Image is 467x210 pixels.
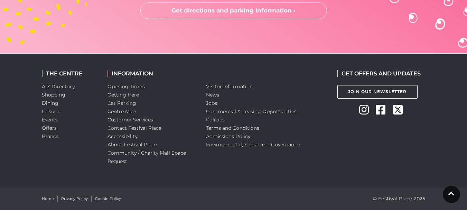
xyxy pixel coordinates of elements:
[206,141,300,148] a: Environmental, Social and Governance
[373,194,426,203] p: © Festival Place 2025
[108,133,138,139] a: Accessibility
[206,83,253,90] a: Visitor information
[206,133,251,139] a: Admissions Policy
[42,92,66,98] a: Shopping
[108,108,136,115] a: Centre Map
[206,108,297,115] a: Commercial & Leasing Opportunities
[42,125,57,131] a: Offers
[108,141,157,148] a: About Festival Place
[140,2,327,19] a: Get directions and parking information ›
[42,83,75,90] a: A-Z Directory
[61,196,88,202] a: Privacy Policy
[337,70,421,77] h2: GET OFFERS AND UPDATES
[42,196,54,202] a: Home
[108,83,145,90] a: Opening Times
[206,117,225,123] a: Policies
[108,100,137,106] a: Car Parking
[108,117,153,123] a: Customer Services
[42,117,58,123] a: Events
[206,92,219,98] a: News
[337,85,418,99] a: Join Our Newsletter
[108,92,139,98] a: Getting Here
[42,133,59,139] a: Brands
[42,100,59,106] a: Dining
[108,70,196,77] h2: INFORMATION
[206,100,217,106] a: Jobs
[95,196,121,202] a: Cookie Policy
[42,70,97,77] h2: THE CENTRE
[42,108,59,115] a: Leisure
[108,150,186,164] a: Community / Charity Mall Space Request
[108,125,162,131] a: Contact Festival Place
[206,125,260,131] a: Terms and Conditions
